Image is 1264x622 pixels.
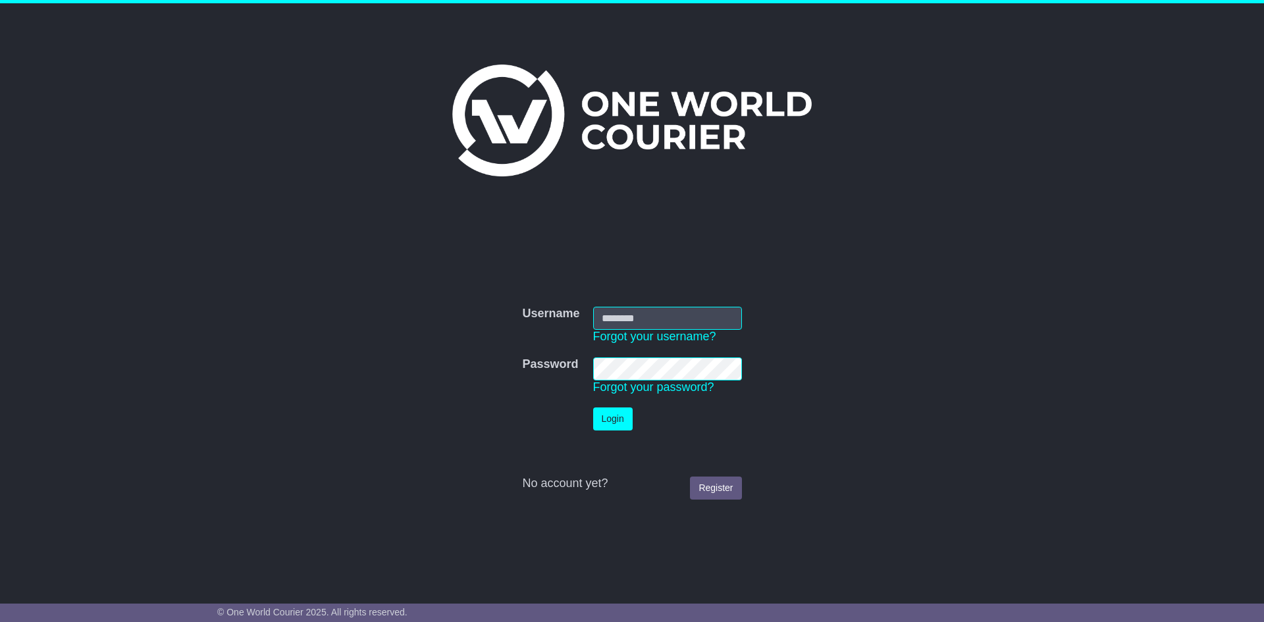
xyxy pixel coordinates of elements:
a: Forgot your password? [593,380,714,394]
a: Register [690,477,741,500]
span: © One World Courier 2025. All rights reserved. [217,607,408,617]
img: One World [452,65,812,176]
div: No account yet? [522,477,741,491]
label: Password [522,357,578,372]
label: Username [522,307,579,321]
a: Forgot your username? [593,330,716,343]
button: Login [593,407,633,430]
